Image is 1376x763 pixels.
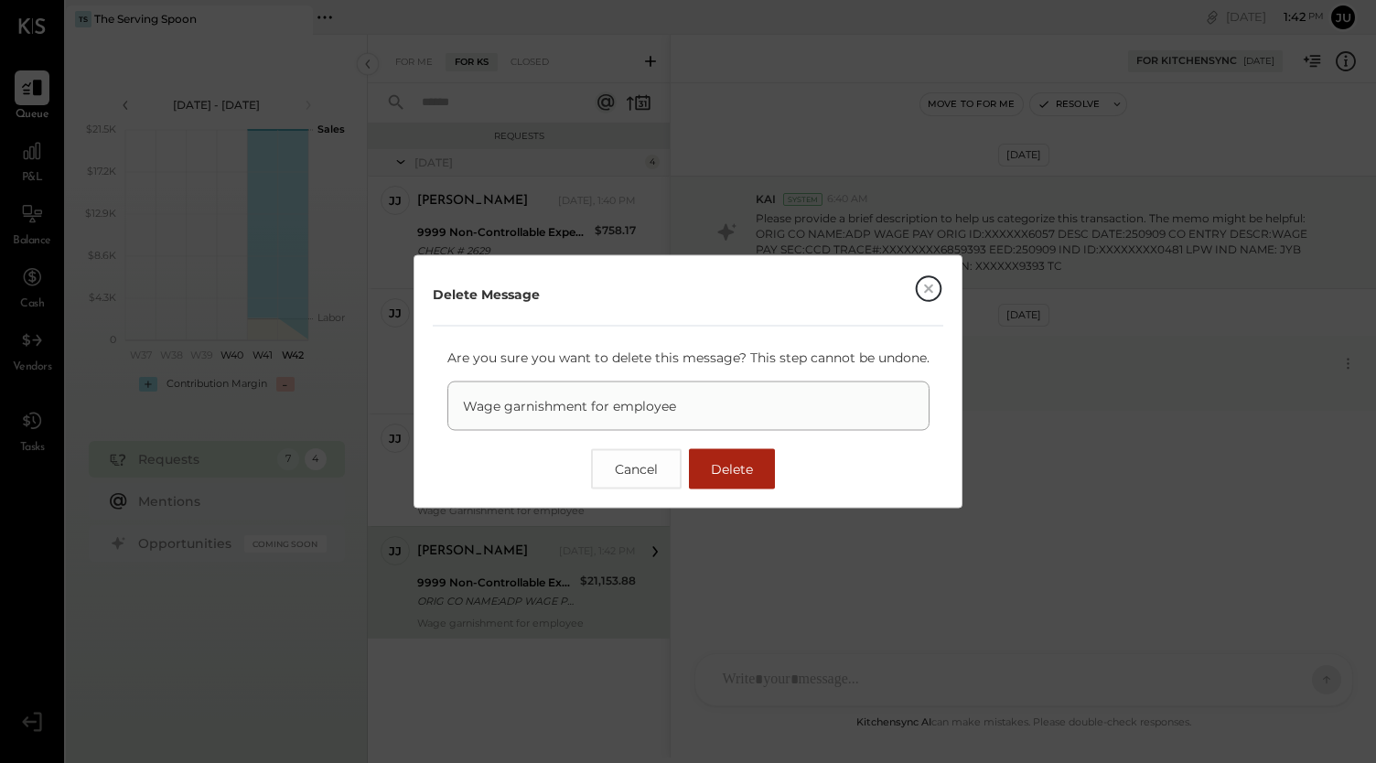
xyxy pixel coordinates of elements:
[591,449,682,489] button: Cancel
[615,461,658,478] span: Cancel
[463,397,914,415] p: Wage garnishment for employee
[433,285,540,304] div: Delete Message
[447,349,930,367] p: Are you sure you want to delete this message? This step cannot be undone.
[711,461,753,478] span: Delete
[689,449,775,489] button: Delete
